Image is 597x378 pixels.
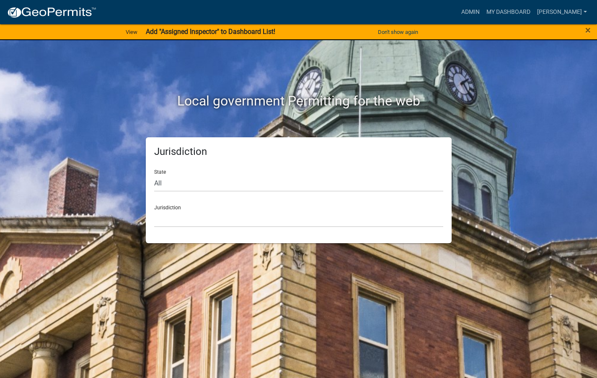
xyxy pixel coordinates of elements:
[154,146,443,158] h5: Jurisdiction
[122,25,141,39] a: View
[66,93,531,109] h2: Local government Permitting for the web
[483,4,534,20] a: My Dashboard
[375,25,421,39] button: Don't show again
[585,25,591,35] button: Close
[534,4,590,20] a: [PERSON_NAME]
[458,4,483,20] a: Admin
[585,24,591,36] span: ×
[146,28,275,36] strong: Add "Assigned Inspector" to Dashboard List!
